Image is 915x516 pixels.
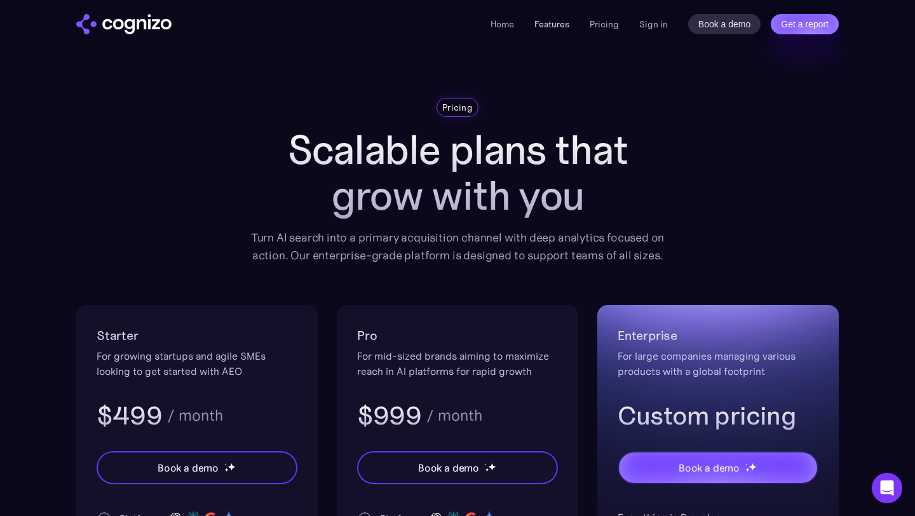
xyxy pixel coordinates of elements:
[590,18,619,30] a: Pricing
[679,460,740,475] div: Book a demo
[749,463,757,471] img: star
[241,229,674,264] div: Turn AI search into a primary acquisition channel with deep analytics focused on action. Our ente...
[357,399,421,432] h3: $999
[76,14,172,34] img: cognizo logo
[418,460,479,475] div: Book a demo
[745,463,747,465] img: star
[167,408,223,423] div: / month
[618,348,818,379] div: For large companies managing various products with a global footprint
[688,14,761,34] a: Book a demo
[357,348,558,379] div: For mid-sized brands aiming to maximize reach in AI platforms for rapid growth
[488,463,496,471] img: star
[618,399,818,432] h3: Custom pricing
[224,463,226,465] img: star
[97,399,162,432] h3: $499
[76,14,172,34] a: home
[485,463,487,465] img: star
[241,127,674,219] h1: Scalable plans that grow with you
[97,325,297,346] h2: Starter
[485,468,489,472] img: star
[442,101,473,114] div: Pricing
[491,18,514,30] a: Home
[357,451,558,484] a: Book a demostarstarstar
[618,325,818,346] h2: Enterprise
[224,468,229,472] img: star
[771,14,839,34] a: Get a report
[872,473,902,503] div: Open Intercom Messenger
[97,348,297,379] div: For growing startups and agile SMEs looking to get started with AEO
[618,451,818,484] a: Book a demostarstarstar
[158,460,219,475] div: Book a demo
[426,408,482,423] div: / month
[639,17,668,32] a: Sign in
[745,468,750,472] img: star
[227,463,236,471] img: star
[534,18,569,30] a: Features
[357,325,558,346] h2: Pro
[97,451,297,484] a: Book a demostarstarstar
